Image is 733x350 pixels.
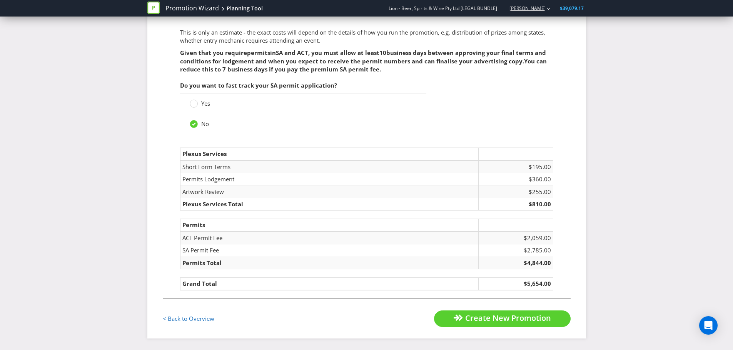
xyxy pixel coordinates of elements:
td: Short Form Terms [180,161,478,173]
span: Yes [201,100,210,107]
td: $2,059.00 [478,232,553,244]
span: business days between approving your final terms and conditions for lodgement and when you expect... [180,49,546,65]
td: Permits Lodgement [180,173,478,186]
td: $2,785.00 [478,244,553,257]
span: , you must allow at least [308,49,379,56]
td: $4,844.00 [478,257,553,269]
td: Artwork Review [180,186,478,198]
td: SA Permit Fee [180,244,478,257]
div: Planning Tool [227,5,263,12]
span: $39,079.17 [560,5,584,12]
td: Grand Total [180,278,478,290]
td: Plexus Services [180,148,478,161]
td: $810.00 [478,198,553,210]
div: Open Intercom Messenger [699,316,718,335]
span: No [201,120,209,128]
p: This is only an estimate - the exact costs will depend on the details of how you run the promotio... [180,28,553,45]
span: You can reduce this to 7 business days if you pay the premium SA permit fee. [180,57,547,73]
td: $5,654.00 [478,278,553,290]
a: Promotion Wizard [165,4,219,13]
span: Create New Promotion [465,313,551,323]
button: Create New Promotion [434,310,571,327]
td: Permits Total [180,257,478,269]
td: Plexus Services Total [180,198,478,210]
span: 10 [379,49,386,56]
span: Given that you require [180,49,247,56]
td: ACT Permit Fee [180,232,478,244]
span: Lion - Beer, Spirits & Wine Pty Ltd [LEGAL BUNDLE] [389,5,497,12]
td: Permits [180,219,478,232]
td: $255.00 [478,186,553,198]
span: Do you want to fast track your SA permit application? [180,81,337,89]
span: permits [247,49,270,56]
td: $360.00 [478,173,553,186]
a: < Back to Overview [163,315,214,322]
td: $195.00 [478,161,553,173]
span: in [270,49,276,56]
span: SA and ACT [276,49,308,56]
a: [PERSON_NAME] [502,5,546,12]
